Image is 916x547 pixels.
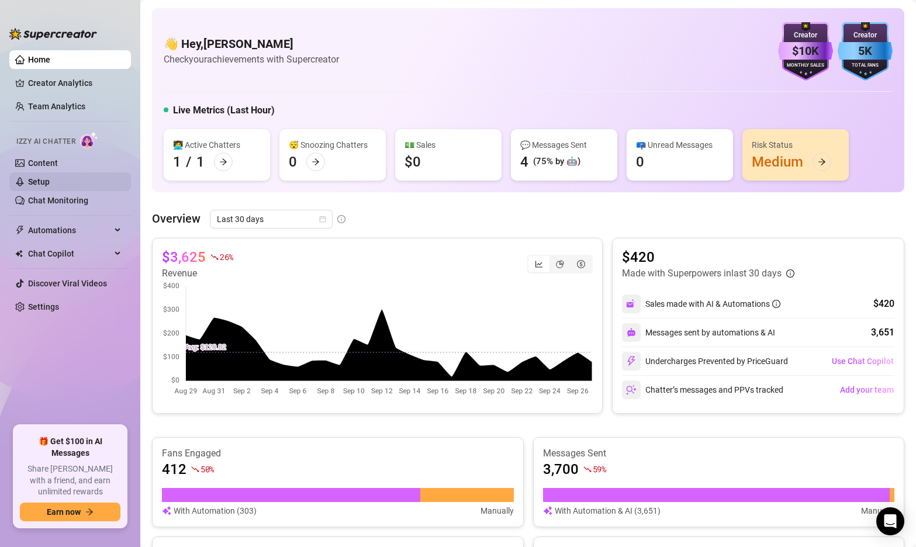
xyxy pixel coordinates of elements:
div: $0 [405,153,421,171]
div: Risk Status [752,139,839,151]
span: line-chart [535,260,543,268]
span: info-circle [772,300,780,308]
div: 0 [289,153,297,171]
span: Chat Copilot [28,244,111,263]
div: 5K [838,42,893,60]
span: 🎁 Get $100 in AI Messages [20,436,120,459]
span: thunderbolt [15,226,25,235]
span: pie-chart [556,260,564,268]
span: Izzy AI Chatter [16,136,75,147]
article: With Automation & AI (3,651) [555,504,661,517]
div: Monthly Sales [778,62,833,70]
span: info-circle [786,269,794,278]
article: Check your achievements with Supercreator [164,52,339,67]
div: Chatter’s messages and PPVs tracked [622,380,783,399]
a: Creator Analytics [28,74,122,92]
span: fall [210,253,219,261]
div: 1 [196,153,205,171]
span: arrow-right [219,158,227,166]
div: Undercharges Prevented by PriceGuard [622,352,788,371]
div: 0 [636,153,644,171]
article: Messages Sent [543,447,895,460]
span: 59 % [593,463,606,475]
a: Team Analytics [28,102,85,111]
article: $420 [622,248,794,266]
article: 412 [162,460,186,479]
a: Discover Viral Videos [28,279,107,288]
div: Total Fans [838,62,893,70]
span: Share [PERSON_NAME] with a friend, and earn unlimited rewards [20,463,120,498]
img: svg%3e [162,504,171,517]
img: Chat Copilot [15,250,23,258]
a: Home [28,55,50,64]
div: 📪 Unread Messages [636,139,724,151]
img: svg%3e [626,356,637,366]
article: With Automation (303) [174,504,257,517]
span: calendar [319,216,326,223]
img: svg%3e [627,328,636,337]
div: $10K [778,42,833,60]
button: Use Chat Copilot [831,352,894,371]
div: (75% by 🤖) [533,155,580,169]
h4: 👋 Hey, [PERSON_NAME] [164,36,339,52]
span: Add your team [840,385,894,394]
article: 3,700 [543,460,579,479]
img: svg%3e [626,385,637,395]
div: Creator [838,30,893,41]
img: svg%3e [543,504,552,517]
span: arrow-right [312,158,320,166]
div: $420 [873,297,894,311]
div: 👩‍💻 Active Chatters [173,139,261,151]
a: Chat Monitoring [28,196,88,205]
span: 26 % [220,251,233,262]
button: Add your team [839,380,894,399]
div: segmented control [527,255,593,273]
a: Setup [28,177,50,186]
article: Made with Superpowers in last 30 days [622,266,782,281]
div: 💵 Sales [405,139,492,151]
div: Sales made with AI & Automations [645,297,780,310]
div: 1 [173,153,181,171]
article: Fans Engaged [162,447,514,460]
a: Settings [28,302,59,311]
span: info-circle [337,215,345,223]
article: Revenue [162,266,233,281]
article: Overview [152,210,201,227]
img: purple-badge-B9DA21FR.svg [778,22,833,81]
img: svg%3e [626,299,637,309]
span: arrow-right [818,158,826,166]
div: Creator [778,30,833,41]
img: blue-badge-DgoSNQY1.svg [838,22,893,81]
span: Use Chat Copilot [832,356,894,366]
span: arrow-right [85,508,94,516]
article: $3,625 [162,248,206,266]
span: fall [191,465,199,473]
span: Last 30 days [217,210,326,228]
div: 4 [520,153,528,171]
div: 😴 Snoozing Chatters [289,139,376,151]
img: AI Chatter [80,131,98,148]
div: 3,651 [871,326,894,340]
a: Content [28,158,58,168]
div: 💬 Messages Sent [520,139,608,151]
span: Earn now [47,507,81,517]
img: logo-BBDzfeDw.svg [9,28,97,40]
div: Open Intercom Messenger [876,507,904,535]
button: Earn nowarrow-right [20,503,120,521]
article: Manually [861,504,894,517]
article: Manually [481,504,514,517]
span: dollar-circle [577,260,585,268]
div: Messages sent by automations & AI [622,323,775,342]
span: 50 % [201,463,214,475]
h5: Live Metrics (Last Hour) [173,103,275,117]
span: Automations [28,221,111,240]
span: fall [583,465,592,473]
